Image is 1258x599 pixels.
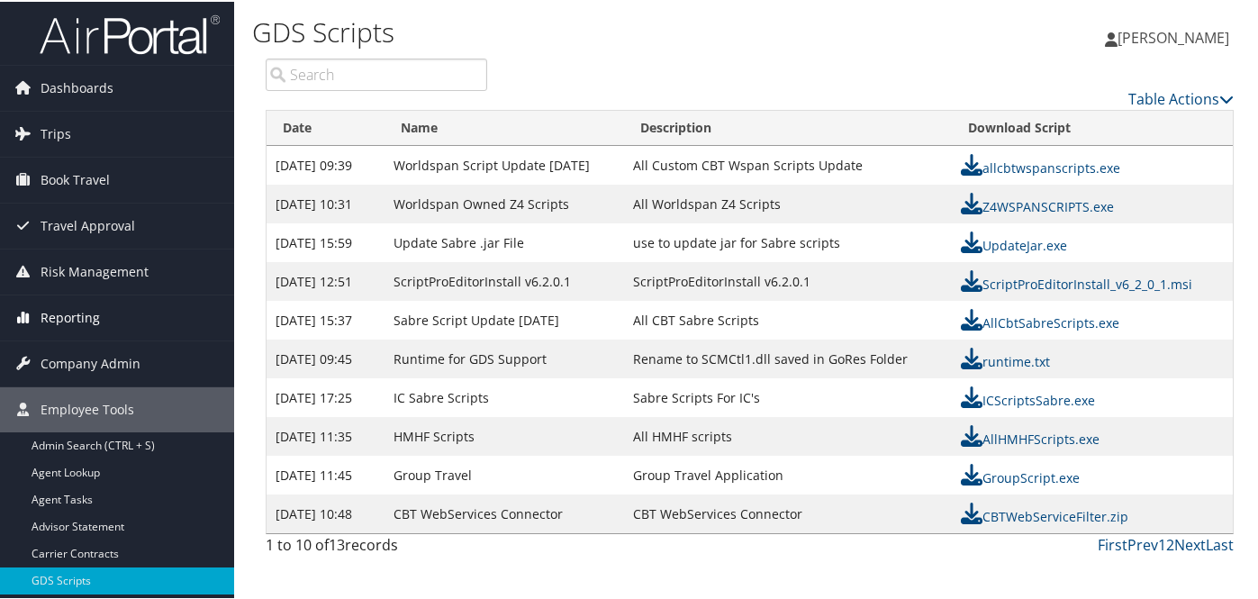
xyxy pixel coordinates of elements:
span: [PERSON_NAME] [1118,26,1229,46]
span: Employee Tools [41,386,134,431]
a: AllCbtSabreScripts.exe [961,313,1119,330]
td: [DATE] 12:51 [267,260,385,299]
a: Last [1206,533,1234,553]
a: [PERSON_NAME] [1105,9,1247,63]
td: CBT WebServices Connector [385,493,624,531]
td: HMHF Scripts [385,415,624,454]
a: Prev [1127,533,1158,553]
img: airportal-logo.png [40,12,220,54]
a: Table Actions [1128,87,1234,107]
td: [DATE] 09:39 [267,144,385,183]
span: Company Admin [41,340,140,385]
td: Sabre Scripts For IC's [624,377,952,415]
td: Sabre Script Update [DATE] [385,299,624,338]
a: 2 [1166,533,1174,553]
span: Trips [41,110,71,155]
span: Risk Management [41,248,149,293]
span: Reporting [41,294,100,339]
th: Date: activate to sort column ascending [267,109,385,144]
th: Description: activate to sort column ascending [624,109,952,144]
td: [DATE] 11:35 [267,415,385,454]
td: [DATE] 17:25 [267,377,385,415]
a: UpdateJar.exe [961,235,1067,252]
a: 1 [1158,533,1166,553]
span: Dashboards [41,64,113,109]
td: [DATE] 10:31 [267,183,385,222]
td: [DATE] 10:48 [267,493,385,531]
td: CBT WebServices Connector [624,493,952,531]
td: Rename to SCMCtl1.dll saved in GoRes Folder [624,338,952,377]
td: All HMHF scripts [624,415,952,454]
a: CBTWebServiceFilter.zip [961,506,1128,523]
td: ScriptProEditorInstall v6.2.0.1 [385,260,624,299]
div: 1 to 10 of records [266,532,487,563]
td: All Worldspan Z4 Scripts [624,183,952,222]
td: ScriptProEditorInstall v6.2.0.1 [624,260,952,299]
a: AllHMHFScripts.exe [961,429,1100,446]
td: Update Sabre .jar File [385,222,624,260]
td: Worldspan Script Update [DATE] [385,144,624,183]
a: First [1098,533,1127,553]
a: ICScriptsSabre.exe [961,390,1095,407]
h1: GDS Scripts [252,12,916,50]
a: Next [1174,533,1206,553]
td: [DATE] 15:37 [267,299,385,338]
td: [DATE] 15:59 [267,222,385,260]
a: runtime.txt [961,351,1050,368]
a: GroupScript.exe [961,467,1080,485]
th: Download Script: activate to sort column ascending [952,109,1233,144]
td: Group Travel Application [624,454,952,493]
td: [DATE] 09:45 [267,338,385,377]
input: Search [266,57,487,89]
td: Runtime for GDS Support [385,338,624,377]
span: Book Travel [41,156,110,201]
td: Worldspan Owned Z4 Scripts [385,183,624,222]
td: use to update jar for Sabre scripts [624,222,952,260]
span: 13 [329,533,345,553]
td: Group Travel [385,454,624,493]
td: IC Sabre Scripts [385,377,624,415]
td: All CBT Sabre Scripts [624,299,952,338]
a: allcbtwspanscripts.exe [961,158,1120,175]
a: Z4WSPANSCRIPTS.exe [961,196,1114,213]
span: Travel Approval [41,202,135,247]
th: Name: activate to sort column ascending [385,109,624,144]
a: ScriptProEditorInstall_v6_2_0_1.msi [961,274,1192,291]
td: All Custom CBT Wspan Scripts Update [624,144,952,183]
td: [DATE] 11:45 [267,454,385,493]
